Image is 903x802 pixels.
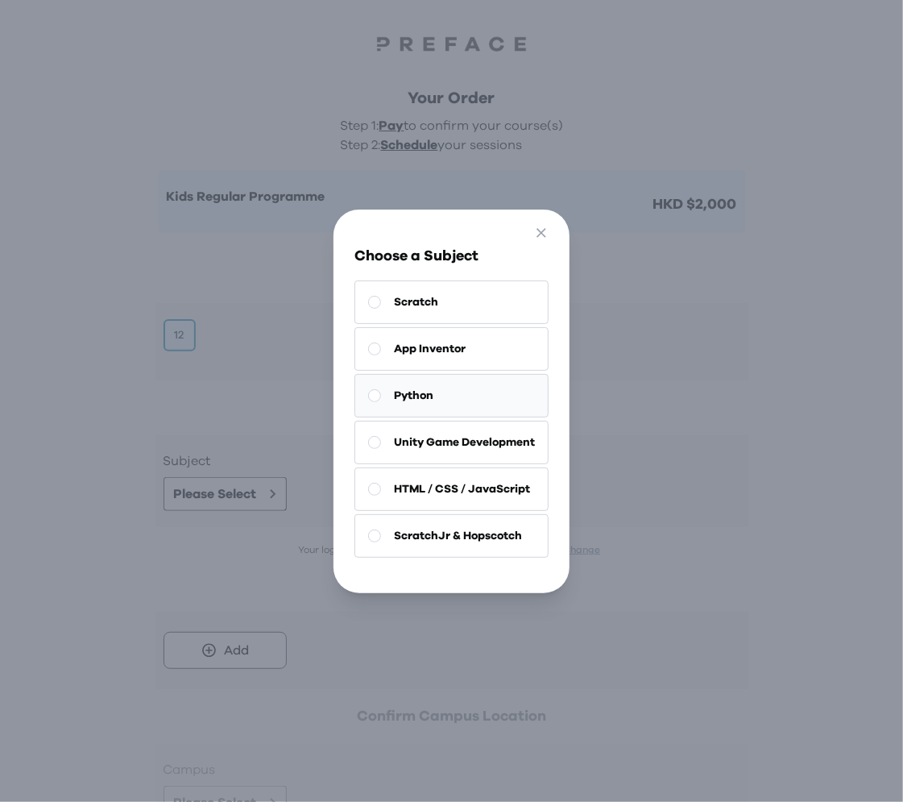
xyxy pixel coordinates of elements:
[394,294,438,310] span: Scratch
[354,514,549,558] button: ScratchJr & Hopscotch
[394,481,530,497] span: HTML / CSS / JavaScript
[354,421,549,464] button: Unity Game Development
[394,388,433,404] span: Python
[354,467,549,511] button: HTML / CSS / JavaScript
[394,528,522,544] span: ScratchJr & Hopscotch
[394,341,466,357] span: App Inventor
[354,327,549,371] button: App Inventor
[394,434,535,451] span: Unity Game Development
[354,374,549,418] button: Python
[354,245,549,268] h3: Choose a Subject
[354,280,549,324] button: Scratch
